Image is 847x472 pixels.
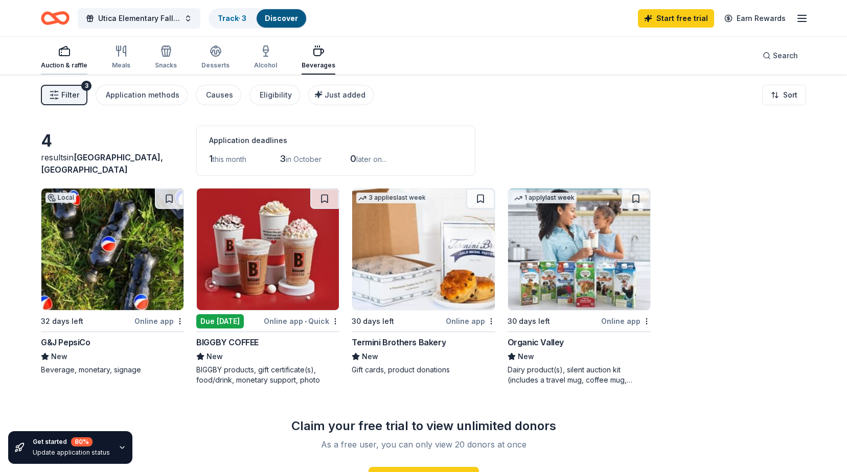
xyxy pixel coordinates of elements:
span: Just added [325,90,365,99]
button: Sort [762,85,806,105]
button: Filter3 [41,85,87,105]
a: Track· 3 [218,14,246,22]
div: Application methods [106,89,179,101]
span: Search [773,50,798,62]
span: in October [286,155,322,163]
span: [GEOGRAPHIC_DATA], [GEOGRAPHIC_DATA] [41,152,163,175]
button: Search [754,45,806,66]
span: Utica Elementary Fall Festival [98,12,180,25]
button: Eligibility [249,85,300,105]
div: As a free user, you can only view 20 donors at once [289,438,559,451]
div: Update application status [33,449,110,457]
div: Alcohol [254,61,277,69]
div: Snacks [155,61,177,69]
div: 3 [81,81,91,91]
div: 3 applies last week [356,193,428,203]
div: Beverages [302,61,335,69]
button: Auction & raffle [41,41,87,75]
img: Image for Termini Brothers Bakery [352,188,494,310]
div: Application deadlines [209,134,463,147]
a: Image for BIGGBY COFFEEDue [DATE]Online app•QuickBIGGBY COFFEENewBIGGBY products, gift certificat... [196,188,339,385]
div: Get started [33,437,110,446]
div: Auction & raffle [41,61,87,69]
div: 30 days left [508,315,550,327]
span: Filter [61,89,79,101]
span: New [518,350,534,363]
span: 1 [209,153,213,164]
span: New [207,350,223,363]
div: 4 [41,131,184,151]
div: Gift cards, product donations [352,365,495,375]
div: Beverage, monetary, signage [41,365,184,375]
span: New [362,350,378,363]
div: results [41,151,184,176]
div: Eligibility [260,89,292,101]
button: Application methods [96,85,188,105]
div: Local [45,193,76,203]
button: Beverages [302,41,335,75]
div: Due [DATE] [196,314,244,328]
span: in [41,152,163,175]
div: 80 % [71,437,93,446]
button: Track· 3Discover [209,8,307,29]
div: Online app Quick [264,315,339,327]
button: Causes [196,85,241,105]
a: Discover [265,14,298,22]
div: 1 apply last week [512,193,577,203]
span: Sort [783,89,797,101]
div: 30 days left [352,315,394,327]
img: Image for G&J PepsiCo [41,188,184,310]
a: Home [41,6,70,30]
div: Organic Valley [508,336,564,348]
span: 3 [280,153,286,164]
div: Online app [601,315,651,327]
a: Start free trial [638,9,714,28]
span: 0 [350,153,356,164]
div: G&J PepsiCo [41,336,90,348]
a: Image for Termini Brothers Bakery3 applieslast week30 days leftOnline appTermini Brothers BakeryN... [352,188,495,375]
span: later on... [356,155,386,163]
img: Image for BIGGBY COFFEE [197,188,339,310]
div: Meals [112,61,130,69]
div: Desserts [201,61,230,69]
span: New [51,350,67,363]
div: BIGGBY products, gift certificate(s), food/drink, monetary support, photo [196,365,339,385]
div: BIGGBY COFFEE [196,336,259,348]
button: Snacks [155,41,177,75]
button: Desserts [201,41,230,75]
button: Alcohol [254,41,277,75]
div: Dairy product(s), silent auction kit (includes a travel mug, coffee mug, freezer bag, umbrella, m... [508,365,651,385]
a: Image for Organic Valley1 applylast week30 days leftOnline appOrganic ValleyNewDairy product(s), ... [508,188,651,385]
div: Termini Brothers Bakery [352,336,446,348]
div: Claim your free trial to view unlimited donors [277,418,571,434]
a: Earn Rewards [718,9,792,28]
span: this month [213,155,246,163]
div: Online app [446,315,495,327]
div: 32 days left [41,315,83,327]
div: Online app [134,315,184,327]
img: Image for Organic Valley [508,188,650,310]
span: • [305,317,307,325]
button: Just added [308,85,374,105]
button: Utica Elementary Fall Festival [78,8,200,29]
a: Image for G&J PepsiCoLocal32 days leftOnline appG&J PepsiCoNewBeverage, monetary, signage [41,188,184,375]
button: Meals [112,41,130,75]
div: Causes [206,89,233,101]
